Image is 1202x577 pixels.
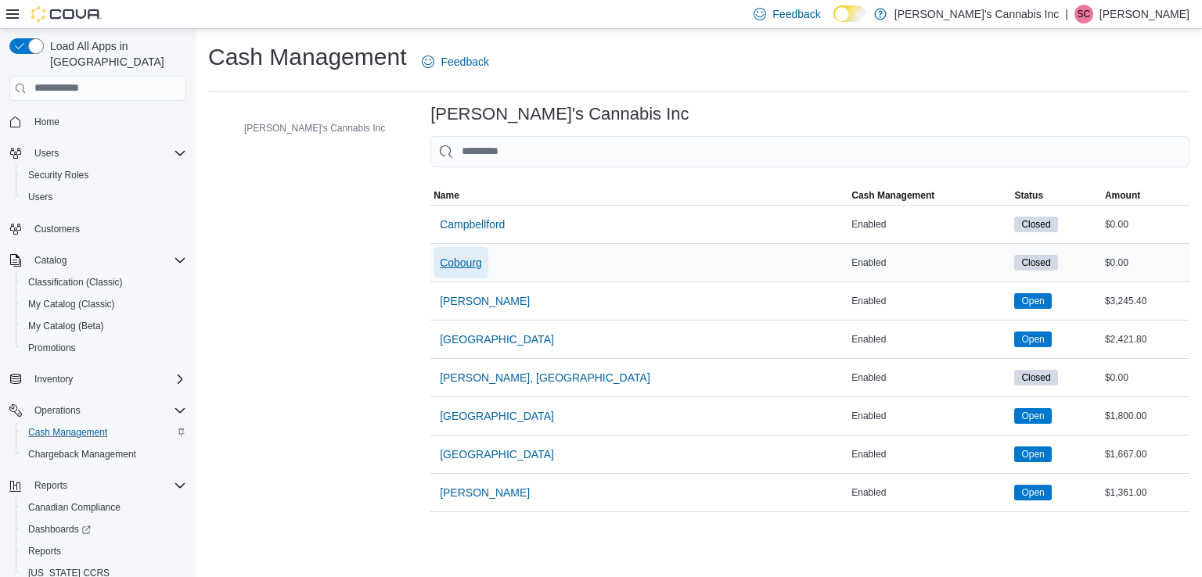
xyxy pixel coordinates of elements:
span: Open [1014,332,1051,347]
span: Classification (Classic) [22,273,186,292]
span: Operations [34,404,81,417]
button: Users [3,142,193,164]
span: Open [1021,447,1044,461]
a: Dashboards [16,518,193,540]
span: Inventory [28,370,186,389]
span: [GEOGRAPHIC_DATA] [440,332,554,347]
button: Chargeback Management [16,443,193,465]
a: Reports [22,542,67,561]
button: Inventory [28,370,79,389]
span: Chargeback Management [28,448,136,461]
button: Promotions [16,337,193,359]
span: Security Roles [22,166,186,185]
a: Classification (Classic) [22,273,129,292]
div: $0.00 [1102,215,1189,234]
button: Security Roles [16,164,193,186]
span: My Catalog (Beta) [22,317,186,335]
button: [GEOGRAPHIC_DATA] [434,400,560,432]
div: Steph Cooper [1074,5,1093,23]
p: [PERSON_NAME]'s Cannabis Inc [894,5,1059,23]
div: $1,800.00 [1102,407,1189,425]
button: [GEOGRAPHIC_DATA] [434,439,560,470]
div: $1,667.00 [1102,445,1189,464]
div: Enabled [848,445,1011,464]
span: [PERSON_NAME]'s Cannabis Inc [244,122,385,134]
span: [GEOGRAPHIC_DATA] [440,408,554,424]
span: Campbellford [440,217,505,232]
button: Customers [3,217,193,240]
button: Home [3,110,193,133]
span: Users [28,144,186,163]
button: [PERSON_NAME] [434,285,536,317]
button: Catalog [28,251,73,270]
button: Status [1011,186,1102,205]
button: Operations [3,400,193,421]
span: Cash Management [22,423,186,442]
div: $0.00 [1102,368,1189,387]
span: Catalog [34,254,67,267]
a: My Catalog (Classic) [22,295,121,314]
button: Cash Management [848,186,1011,205]
h1: Cash Management [208,41,406,73]
button: Inventory [3,368,193,390]
span: Security Roles [28,169,88,181]
span: Status [1014,189,1043,202]
span: Closed [1014,370,1057,385]
span: Canadian Compliance [22,498,186,517]
button: Classification (Classic) [16,271,193,293]
button: Reports [16,540,193,562]
span: Chargeback Management [22,445,186,464]
div: Enabled [848,407,1011,425]
div: Enabled [848,292,1011,310]
div: $3,245.40 [1102,292,1189,310]
button: Reports [28,476,74,495]
span: Canadian Compliance [28,501,121,514]
button: Operations [28,401,87,420]
span: Reports [34,479,67,492]
span: Users [34,147,59,159]
span: Open [1021,409,1044,423]
span: Closed [1021,256,1050,270]
span: Closed [1021,217,1050,231]
button: Catalog [3,249,193,271]
h3: [PERSON_NAME]'s Cannabis Inc [430,105,689,124]
div: Enabled [848,368,1011,387]
a: Canadian Compliance [22,498,127,517]
p: | [1065,5,1068,23]
span: Dashboards [28,523,91,536]
span: Customers [34,223,80,235]
span: Reports [22,542,186,561]
button: [GEOGRAPHIC_DATA] [434,324,560,355]
span: Promotions [28,342,76,354]
span: Amount [1105,189,1140,202]
button: Campbellford [434,209,511,240]
span: [GEOGRAPHIC_DATA] [440,446,554,462]
button: My Catalog (Classic) [16,293,193,315]
span: Closed [1014,255,1057,271]
span: Closed [1014,217,1057,232]
div: Enabled [848,330,1011,349]
span: Open [1014,408,1051,424]
div: Enabled [848,215,1011,234]
span: [PERSON_NAME], [GEOGRAPHIC_DATA] [440,370,650,385]
span: Open [1021,486,1044,500]
a: Promotions [22,339,82,357]
a: Home [28,113,66,131]
a: Cash Management [22,423,113,442]
button: [PERSON_NAME]'s Cannabis Inc [222,119,391,138]
a: My Catalog (Beta) [22,317,110,335]
input: Dark Mode [833,5,866,22]
span: Users [22,188,186,206]
button: [PERSON_NAME], [GEOGRAPHIC_DATA] [434,362,657,393]
span: Reports [28,545,61,557]
span: My Catalog (Classic) [28,298,115,310]
div: Enabled [848,483,1011,502]
span: Users [28,191,52,203]
a: Users [22,188,59,206]
span: My Catalog (Beta) [28,320,104,332]
button: Cobourg [434,247,488,278]
span: Dashboards [22,520,186,539]
span: Feedback [441,54,488,70]
span: Dark Mode [833,22,834,23]
div: $0.00 [1102,253,1189,272]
